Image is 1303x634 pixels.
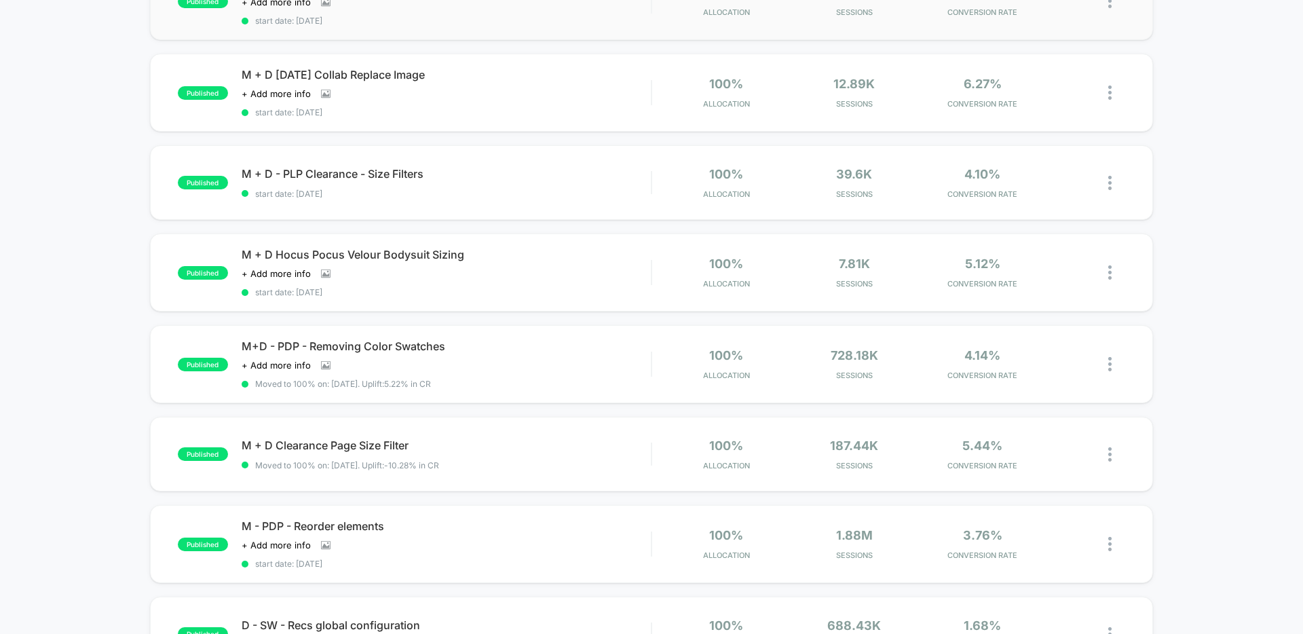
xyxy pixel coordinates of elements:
span: + Add more info [242,268,311,279]
img: close [1108,265,1112,280]
span: 100% [709,77,743,91]
span: 12.89k [833,77,875,91]
span: 688.43k [827,618,881,633]
span: 1.88M [836,528,873,542]
span: start date: [DATE] [242,16,651,26]
span: CONVERSION RATE [922,7,1043,17]
img: close [1108,176,1112,190]
span: CONVERSION RATE [922,99,1043,109]
span: Sessions [794,189,915,199]
span: CONVERSION RATE [922,371,1043,380]
span: 3.76% [963,528,1002,542]
span: Moved to 100% on: [DATE] . Uplift: 5.22% in CR [255,379,431,389]
span: published [178,266,228,280]
span: D - SW - Recs global configuration [242,618,651,632]
span: start date: [DATE] [242,559,651,569]
span: 100% [709,167,743,181]
span: Sessions [794,371,915,380]
span: M + D - PLP Clearance - Size Filters [242,167,651,181]
span: start date: [DATE] [242,107,651,117]
span: 100% [709,257,743,271]
span: + Add more info [242,88,311,99]
span: 187.44k [830,439,878,453]
img: close [1108,357,1112,371]
span: CONVERSION RATE [922,279,1043,288]
span: published [178,86,228,100]
span: M + D Hocus Pocus Velour Bodysuit Sizing [242,248,651,261]
span: Allocation [703,371,750,380]
span: Sessions [794,99,915,109]
span: 4.14% [964,348,1000,362]
span: published [178,176,228,189]
span: published [178,447,228,461]
span: Sessions [794,551,915,560]
span: Allocation [703,461,750,470]
span: Allocation [703,7,750,17]
span: Moved to 100% on: [DATE] . Uplift: -10.28% in CR [255,460,439,470]
span: M + D Clearance Page Size Filter [242,439,651,452]
span: CONVERSION RATE [922,189,1043,199]
span: start date: [DATE] [242,189,651,199]
span: 100% [709,618,743,633]
span: Sessions [794,7,915,17]
img: close [1108,447,1112,462]
span: Allocation [703,99,750,109]
span: M - PDP - Reorder elements [242,519,651,533]
img: close [1108,537,1112,551]
span: Allocation [703,189,750,199]
span: 100% [709,528,743,542]
span: M+D - PDP - Removing Color Swatches [242,339,651,353]
span: 728.18k [831,348,878,362]
img: close [1108,86,1112,100]
span: 5.44% [962,439,1002,453]
span: CONVERSION RATE [922,461,1043,470]
span: 5.12% [965,257,1000,271]
span: CONVERSION RATE [922,551,1043,560]
span: 1.68% [964,618,1001,633]
span: 4.10% [964,167,1000,181]
span: 100% [709,348,743,362]
span: M + D [DATE] Collab Replace Image [242,68,651,81]
span: start date: [DATE] [242,287,651,297]
span: Sessions [794,279,915,288]
span: + Add more info [242,540,311,551]
span: Allocation [703,279,750,288]
span: published [178,538,228,551]
span: 100% [709,439,743,453]
span: published [178,358,228,371]
span: 6.27% [964,77,1002,91]
span: 7.81k [839,257,870,271]
span: 39.6k [836,167,872,181]
span: Allocation [703,551,750,560]
span: + Add more info [242,360,311,371]
span: Sessions [794,461,915,470]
